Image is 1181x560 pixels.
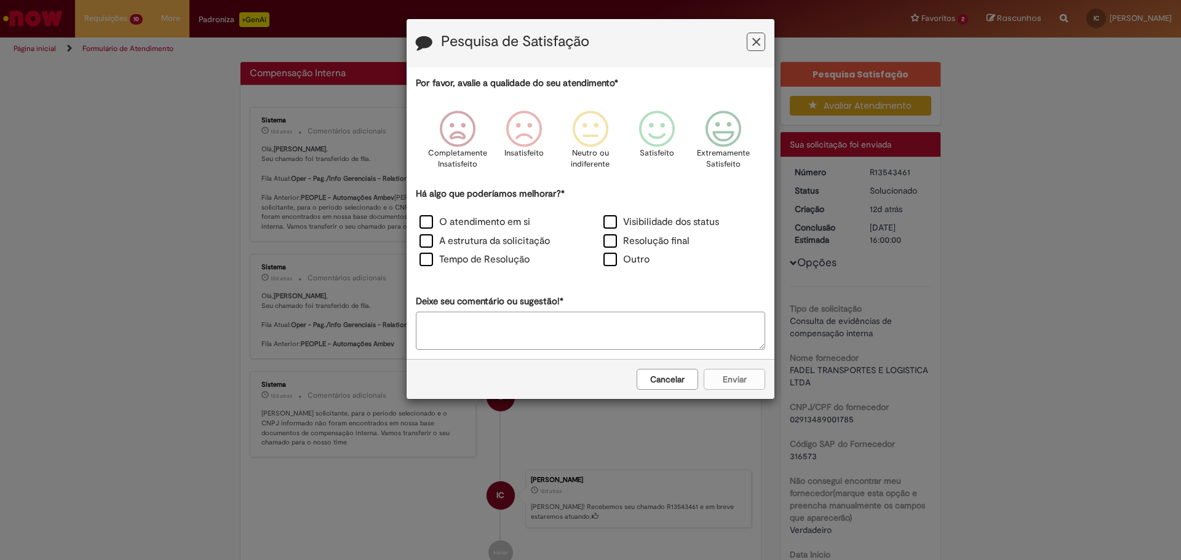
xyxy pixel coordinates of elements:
button: Cancelar [637,369,698,390]
div: Insatisfeito [493,101,555,186]
div: Neutro ou indiferente [559,101,622,186]
p: Satisfeito [640,148,674,159]
div: Extremamente Satisfeito [692,101,755,186]
p: Completamente Insatisfeito [428,148,487,170]
label: Tempo de Resolução [420,253,530,267]
label: Pesquisa de Satisfação [441,34,589,50]
div: Há algo que poderíamos melhorar?* [416,187,765,270]
label: O atendimento em si [420,215,530,229]
label: A estrutura da solicitação [420,234,550,248]
label: Visibilidade dos status [603,215,719,229]
p: Extremamente Satisfeito [697,148,750,170]
label: Outro [603,253,650,267]
label: Por favor, avalie a qualidade do seu atendimento* [416,77,618,90]
label: Deixe seu comentário ou sugestão!* [416,295,563,308]
div: Satisfeito [626,101,688,186]
label: Resolução final [603,234,690,248]
div: Completamente Insatisfeito [426,101,488,186]
p: Neutro ou indiferente [568,148,613,170]
p: Insatisfeito [504,148,544,159]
